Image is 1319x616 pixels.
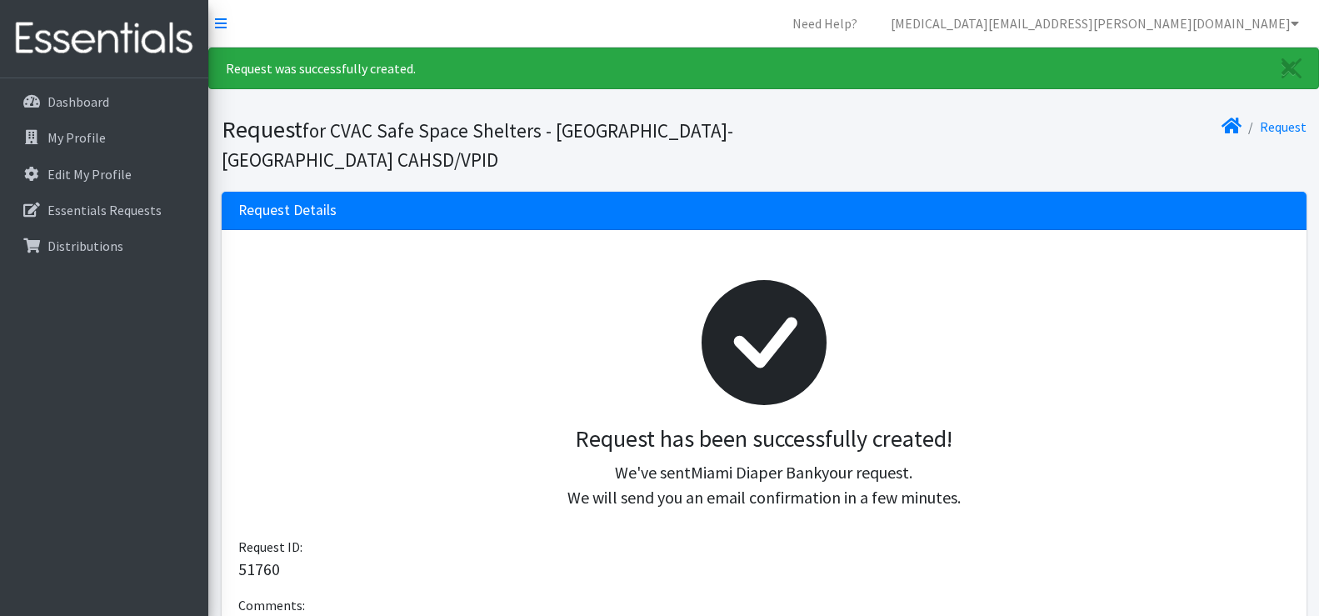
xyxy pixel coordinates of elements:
a: Essentials Requests [7,193,202,227]
p: Dashboard [47,93,109,110]
p: Distributions [47,238,123,254]
span: Request ID: [238,538,302,555]
div: Request was successfully created. [208,48,1319,89]
h3: Request Details [238,202,337,219]
p: Essentials Requests [47,202,162,218]
a: Close [1265,48,1318,88]
p: My Profile [47,129,106,146]
a: Distributions [7,229,202,263]
small: for CVAC Safe Space Shelters - [GEOGRAPHIC_DATA]- [GEOGRAPHIC_DATA] CAHSD/VPID [222,118,733,172]
img: HumanEssentials [7,11,202,67]
a: Dashboard [7,85,202,118]
span: Comments: [238,597,305,613]
p: Edit My Profile [47,166,132,183]
span: Miami Diaper Bank [691,462,822,483]
a: Edit My Profile [7,158,202,191]
a: Request [1260,118,1307,135]
h3: Request has been successfully created! [252,425,1277,453]
h1: Request [222,115,758,173]
a: Need Help? [779,7,871,40]
p: 51760 [238,557,1290,582]
p: We've sent your request. We will send you an email confirmation in a few minutes. [252,460,1277,510]
a: My Profile [7,121,202,154]
a: [MEDICAL_DATA][EMAIL_ADDRESS][PERSON_NAME][DOMAIN_NAME] [877,7,1312,40]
